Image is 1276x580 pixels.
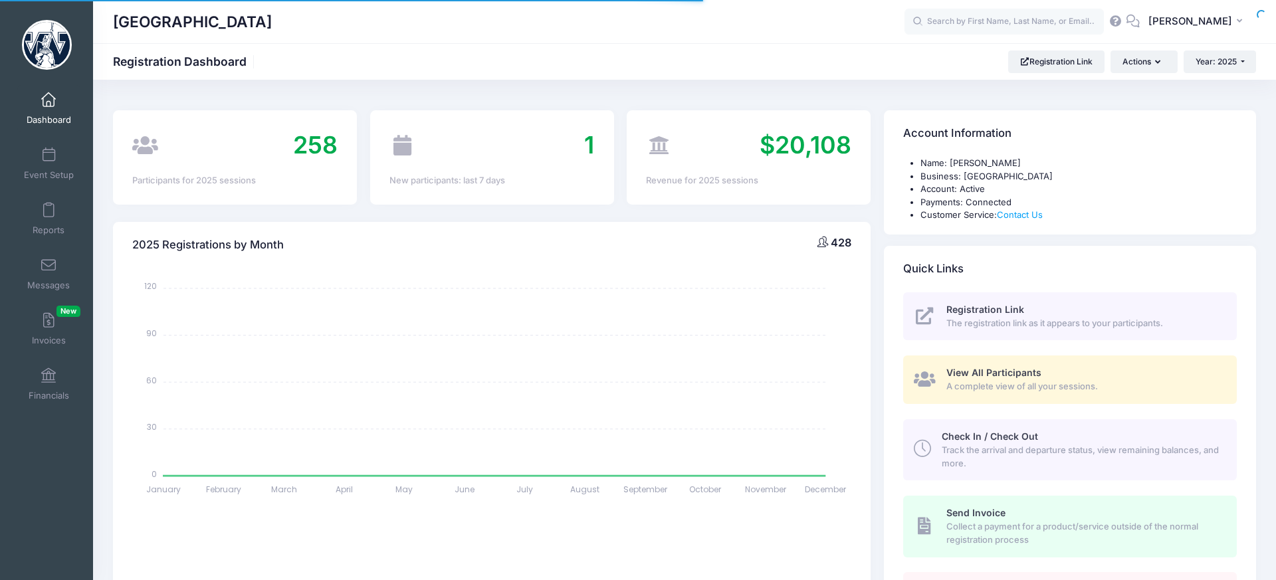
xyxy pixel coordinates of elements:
[22,20,72,70] img: Westminster College
[584,130,594,159] span: 1
[17,306,80,352] a: InvoicesNew
[946,520,1222,546] span: Collect a payment for a product/service outside of the normal registration process
[56,306,80,317] span: New
[27,114,71,126] span: Dashboard
[920,183,1237,196] li: Account: Active
[1008,50,1105,73] a: Registration Link
[113,54,258,68] h1: Registration Dashboard
[17,361,80,407] a: Financials
[903,419,1237,480] a: Check In / Check Out Track the arrival and departure status, view remaining balances, and more.
[946,367,1041,378] span: View All Participants
[920,196,1237,209] li: Payments: Connected
[920,209,1237,222] li: Customer Service:
[1148,14,1232,29] span: [PERSON_NAME]
[903,292,1237,341] a: Registration Link The registration link as it appears to your participants.
[396,484,413,495] tspan: May
[271,484,297,495] tspan: March
[623,484,668,495] tspan: September
[805,484,847,495] tspan: December
[946,317,1222,330] span: The registration link as it appears to your participants.
[113,7,272,37] h1: [GEOGRAPHIC_DATA]
[942,431,1038,442] span: Check In / Check Out
[455,484,475,495] tspan: June
[27,280,70,291] span: Messages
[646,174,851,187] div: Revenue for 2025 sessions
[17,140,80,187] a: Event Setup
[946,507,1006,518] span: Send Invoice
[146,374,157,385] tspan: 60
[689,484,722,495] tspan: October
[389,174,595,187] div: New participants: last 7 days
[1184,50,1256,73] button: Year: 2025
[17,195,80,242] a: Reports
[831,236,851,249] span: 428
[920,157,1237,170] li: Name: [PERSON_NAME]
[132,226,284,264] h4: 2025 Registrations by Month
[1140,7,1256,37] button: [PERSON_NAME]
[33,225,64,236] span: Reports
[152,468,157,479] tspan: 0
[903,115,1011,153] h4: Account Information
[24,169,74,181] span: Event Setup
[903,496,1237,557] a: Send Invoice Collect a payment for a product/service outside of the normal registration process
[760,130,851,159] span: $20,108
[946,304,1024,315] span: Registration Link
[745,484,787,495] tspan: November
[920,170,1237,183] li: Business: [GEOGRAPHIC_DATA]
[904,9,1104,35] input: Search by First Name, Last Name, or Email...
[32,335,66,346] span: Invoices
[570,484,599,495] tspan: August
[147,421,157,433] tspan: 30
[146,328,157,339] tspan: 90
[997,209,1043,220] a: Contact Us
[903,355,1237,404] a: View All Participants A complete view of all your sessions.
[144,280,157,292] tspan: 120
[336,484,353,495] tspan: April
[1196,56,1237,66] span: Year: 2025
[942,444,1222,470] span: Track the arrival and departure status, view remaining balances, and more.
[17,85,80,132] a: Dashboard
[132,174,338,187] div: Participants for 2025 sessions
[293,130,338,159] span: 258
[17,250,80,297] a: Messages
[903,250,964,288] h4: Quick Links
[206,484,241,495] tspan: February
[146,484,181,495] tspan: January
[946,380,1222,393] span: A complete view of all your sessions.
[29,390,69,401] span: Financials
[516,484,533,495] tspan: July
[1111,50,1177,73] button: Actions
